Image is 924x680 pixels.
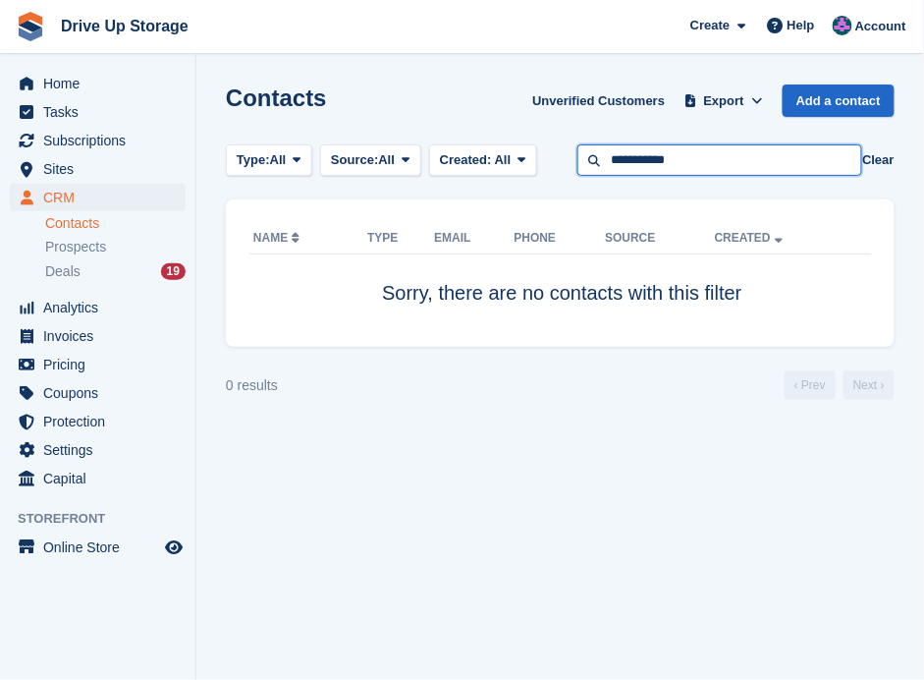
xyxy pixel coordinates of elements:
[10,465,186,492] a: menu
[833,16,852,35] img: Andy
[43,98,161,126] span: Tasks
[18,509,195,529] span: Storefront
[43,465,161,492] span: Capital
[270,150,287,170] span: All
[16,12,45,41] img: stora-icon-8386f47178a22dfd0bd8f6a31ec36ba5ce8667c1dd55bd0f319d3a0aa187defe.svg
[331,150,378,170] span: Source:
[690,16,730,35] span: Create
[10,408,186,435] a: menu
[53,10,196,42] a: Drive Up Storage
[605,223,715,255] th: Source
[382,282,741,304] span: Sorry, there are no contacts with this filter
[10,534,186,561] a: menu
[226,85,327,111] h1: Contacts
[43,127,161,154] span: Subscriptions
[788,16,815,35] span: Help
[226,144,312,177] button: Type: All
[43,351,161,378] span: Pricing
[429,144,537,177] button: Created: All
[320,144,421,177] button: Source: All
[45,237,186,257] a: Prospects
[781,370,898,400] nav: Page
[440,152,492,167] span: Created:
[162,536,186,559] a: Preview store
[226,375,278,396] div: 0 results
[704,91,744,111] span: Export
[434,223,514,255] th: Email
[10,184,186,211] a: menu
[43,322,161,350] span: Invoices
[785,370,836,400] a: Previous
[43,436,161,464] span: Settings
[253,231,303,245] a: Name
[43,379,161,407] span: Coupons
[10,351,186,378] a: menu
[367,223,434,255] th: Type
[10,294,186,321] a: menu
[524,85,673,117] a: Unverified Customers
[10,436,186,464] a: menu
[10,155,186,183] a: menu
[843,370,895,400] a: Next
[237,150,270,170] span: Type:
[10,379,186,407] a: menu
[43,408,161,435] span: Protection
[10,127,186,154] a: menu
[783,85,895,117] a: Add a contact
[43,70,161,97] span: Home
[45,238,106,256] span: Prospects
[45,261,186,282] a: Deals 19
[43,184,161,211] span: CRM
[10,98,186,126] a: menu
[45,214,186,233] a: Contacts
[495,152,512,167] span: All
[715,231,787,245] a: Created
[161,263,186,280] div: 19
[379,150,396,170] span: All
[680,85,767,117] button: Export
[515,223,606,255] th: Phone
[10,322,186,350] a: menu
[855,17,906,36] span: Account
[45,262,81,281] span: Deals
[862,150,895,170] button: Clear
[43,534,161,561] span: Online Store
[43,294,161,321] span: Analytics
[10,70,186,97] a: menu
[43,155,161,183] span: Sites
